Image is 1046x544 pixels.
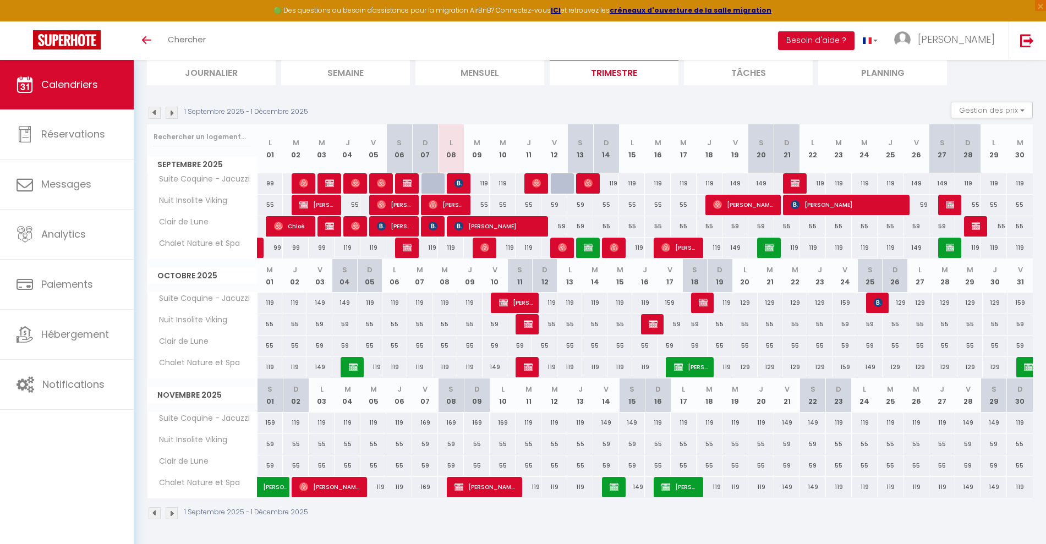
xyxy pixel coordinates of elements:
div: 119 [438,238,464,258]
div: 119 [360,238,386,258]
div: 55 [619,195,645,215]
th: 18 [682,259,707,293]
th: 28 [933,259,957,293]
span: [PERSON_NAME] [918,32,995,46]
span: [PERSON_NAME] [972,216,981,237]
abbr: J [888,138,892,148]
th: 24 [852,124,878,173]
th: 15 [607,259,632,293]
span: [PERSON_NAME] [584,237,593,258]
div: 149 [332,293,357,313]
th: 10 [490,124,516,173]
span: [PERSON_NAME] [299,194,334,215]
abbr: J [993,265,997,275]
div: 59 [541,195,567,215]
span: Octobre 2025 [147,268,257,284]
abbr: M [293,138,299,148]
th: 17 [658,259,682,293]
div: 129 [732,293,757,313]
th: 17 [671,124,697,173]
abbr: J [468,265,472,275]
th: 21 [774,124,800,173]
th: 27 [929,124,955,173]
th: 16 [632,259,657,293]
div: 59 [748,216,774,237]
div: 55 [774,216,800,237]
th: 02 [283,124,309,173]
div: 119 [619,173,645,194]
div: 59 [567,195,593,215]
th: 08 [432,259,457,293]
span: [PERSON_NAME] [377,194,412,215]
a: [PERSON_NAME] [258,238,263,259]
th: 23 [807,259,832,293]
li: Semaine [281,58,410,85]
span: [PERSON_NAME] [299,173,308,194]
div: 119 [697,238,722,258]
div: 129 [883,293,907,313]
div: 119 [1007,173,1033,194]
abbr: M [266,265,273,275]
div: 129 [758,293,782,313]
th: 23 [826,124,852,173]
th: 29 [957,259,982,293]
div: 119 [282,293,307,313]
abbr: S [517,265,522,275]
div: 119 [490,173,516,194]
div: 55 [645,216,671,237]
div: 55 [258,195,283,215]
div: 119 [955,238,981,258]
span: Chloé [274,216,309,237]
div: 99 [258,173,283,194]
abbr: M [766,265,773,275]
th: 11 [507,259,532,293]
abbr: S [759,138,764,148]
abbr: L [992,138,995,148]
span: Septembre 2025 [147,157,257,173]
th: 19 [722,124,748,173]
div: 149 [748,173,774,194]
div: 55 [671,195,697,215]
abbr: V [914,138,919,148]
span: [PERSON_NAME] [558,237,567,258]
button: Besoin d'aide ? [778,31,855,50]
span: Chalet Nature et Spa [149,238,243,250]
div: 119 [981,238,1007,258]
div: 119 [335,238,360,258]
abbr: M [861,138,868,148]
span: [PERSON_NAME] [791,194,903,215]
div: 119 [981,173,1007,194]
abbr: M [441,265,448,275]
div: 55 [464,195,490,215]
th: 06 [386,124,412,173]
th: 09 [457,259,482,293]
span: Chercher [168,34,206,45]
div: 59 [903,216,929,237]
th: 25 [878,124,903,173]
div: 119 [582,293,607,313]
abbr: M [967,265,973,275]
div: 119 [697,173,722,194]
th: 26 [883,259,907,293]
div: 119 [619,238,645,258]
a: ICI [551,6,561,15]
th: 05 [357,259,382,293]
th: 04 [332,259,357,293]
th: 02 [282,259,307,293]
span: [PERSON_NAME] [351,216,360,237]
span: [PERSON_NAME] [349,356,358,377]
th: 14 [593,124,619,173]
abbr: M [500,138,506,148]
abbr: L [450,138,453,148]
abbr: M [417,265,423,275]
div: 159 [833,293,857,313]
div: 119 [593,173,619,194]
div: 99 [258,238,283,258]
abbr: J [293,265,297,275]
div: 119 [826,238,852,258]
div: 119 [800,238,826,258]
th: 10 [483,259,507,293]
a: créneaux d'ouverture de la salle migration [610,6,771,15]
span: [PERSON_NAME] [584,173,593,194]
abbr: V [492,265,497,275]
